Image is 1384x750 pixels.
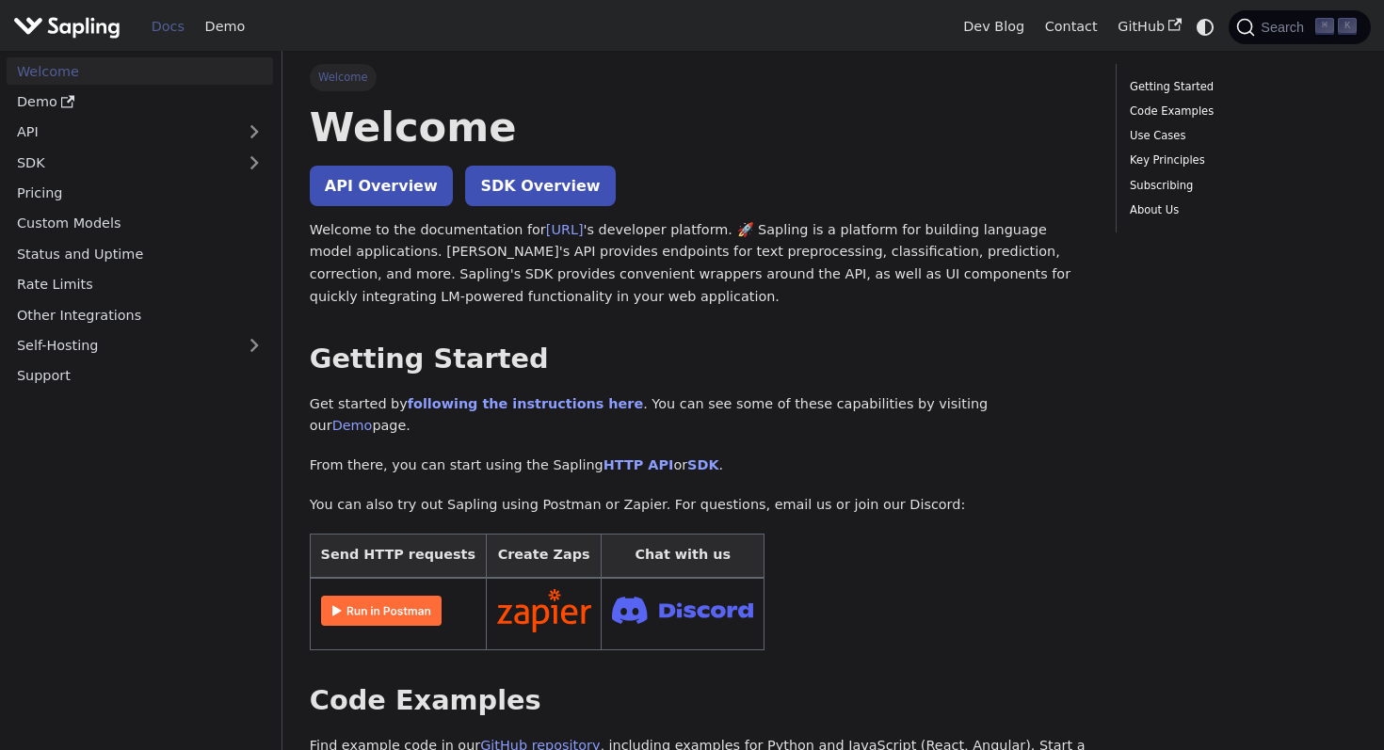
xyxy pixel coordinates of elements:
[235,119,273,146] button: Expand sidebar category 'API'
[612,591,753,630] img: Join Discord
[7,301,273,328] a: Other Integrations
[235,149,273,176] button: Expand sidebar category 'SDK'
[603,457,674,472] a: HTTP API
[13,13,121,40] img: Sapling.ai
[310,166,453,206] a: API Overview
[195,12,255,41] a: Demo
[310,219,1088,309] p: Welcome to the documentation for 's developer platform. 🚀 Sapling is a platform for building lang...
[310,494,1088,517] p: You can also try out Sapling using Postman or Zapier. For questions, email us or join our Discord:
[1130,201,1350,219] a: About Us
[7,271,273,298] a: Rate Limits
[1130,78,1350,96] a: Getting Started
[310,393,1088,439] p: Get started by . You can see some of these capabilities by visiting our page.
[7,88,273,116] a: Demo
[141,12,195,41] a: Docs
[7,332,273,359] a: Self-Hosting
[7,210,273,237] a: Custom Models
[1315,18,1334,35] kbd: ⌘
[497,589,591,632] img: Connect in Zapier
[953,12,1034,41] a: Dev Blog
[7,149,235,176] a: SDK
[310,102,1088,152] h1: Welcome
[310,64,1088,90] nav: Breadcrumbs
[1130,177,1350,195] a: Subscribing
[13,13,127,40] a: Sapling.ai
[7,362,273,390] a: Support
[465,166,615,206] a: SDK Overview
[408,396,643,411] a: following the instructions here
[310,534,486,578] th: Send HTTP requests
[1107,12,1191,41] a: GitHub
[546,222,584,237] a: [URL]
[332,418,373,433] a: Demo
[310,455,1088,477] p: From there, you can start using the Sapling or .
[310,343,1088,376] h2: Getting Started
[687,457,718,472] a: SDK
[1192,13,1219,40] button: Switch between dark and light mode (currently system mode)
[1130,127,1350,145] a: Use Cases
[1130,103,1350,120] a: Code Examples
[1255,20,1315,35] span: Search
[7,180,273,207] a: Pricing
[1229,10,1370,44] button: Search (Command+K)
[321,596,442,626] img: Run in Postman
[1035,12,1108,41] a: Contact
[602,534,764,578] th: Chat with us
[486,534,602,578] th: Create Zaps
[7,240,273,267] a: Status and Uptime
[310,64,377,90] span: Welcome
[7,119,235,146] a: API
[7,57,273,85] a: Welcome
[1130,152,1350,169] a: Key Principles
[310,684,1088,718] h2: Code Examples
[1338,18,1357,35] kbd: K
